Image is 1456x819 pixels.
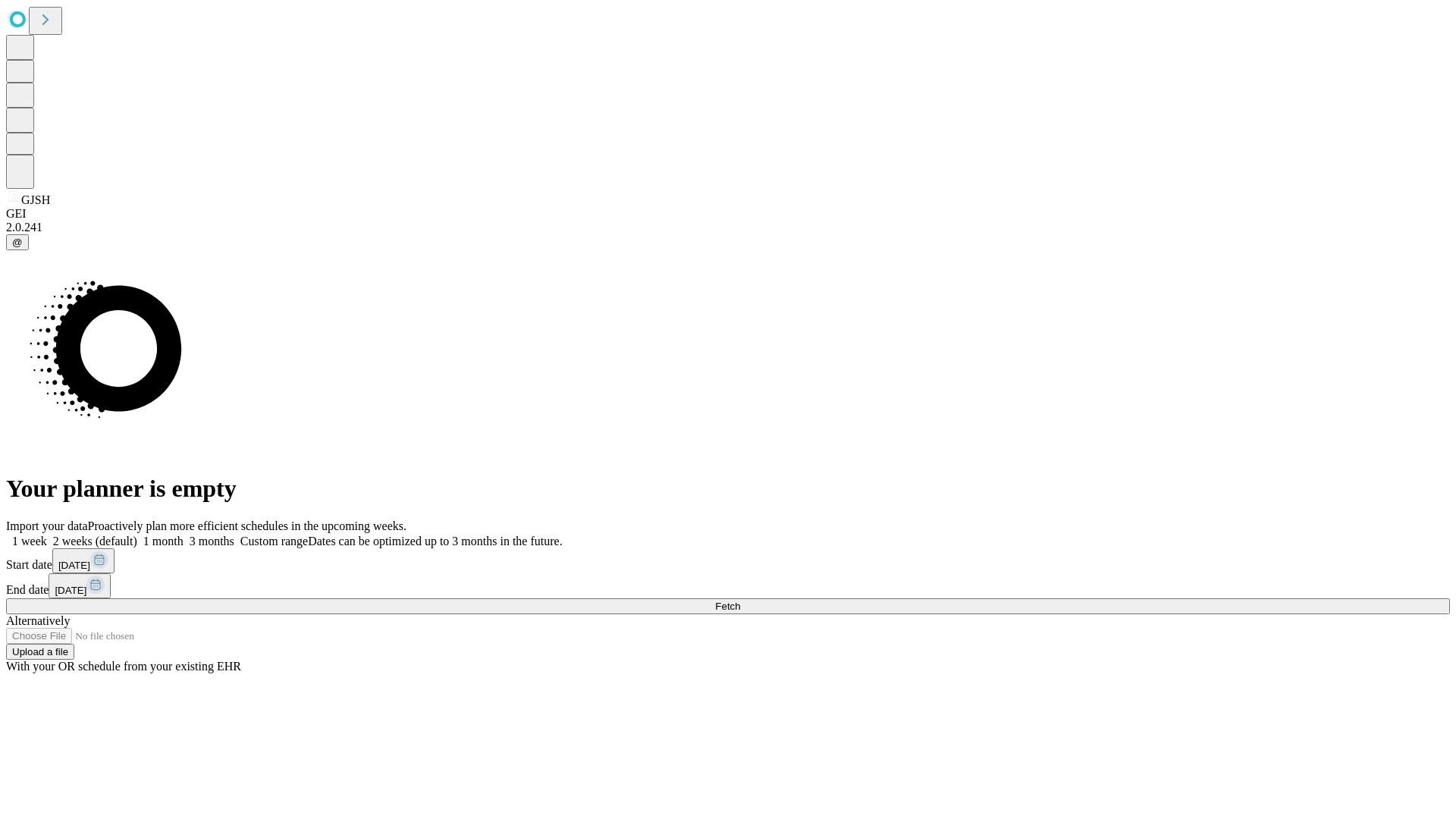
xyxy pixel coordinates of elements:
div: End date [6,573,1450,598]
div: GEI [6,207,1450,221]
button: [DATE] [49,573,111,598]
span: Alternatively [6,614,70,627]
span: [DATE] [58,560,90,571]
span: Import your data [6,519,88,532]
button: @ [6,234,29,250]
button: [DATE] [52,548,115,573]
span: Fetch [715,601,740,612]
span: Proactively plan more efficient schedules in the upcoming weeks. [88,519,406,532]
span: With your OR schedule from your existing EHR [6,660,241,673]
div: Start date [6,548,1450,573]
span: 2 weeks (default) [53,535,137,548]
h1: Your planner is empty [6,475,1450,503]
span: 1 week [12,535,47,548]
span: Dates can be optimized up to 3 months in the future. [308,535,562,548]
button: Upload a file [6,644,74,660]
div: 2.0.241 [6,221,1450,234]
span: 3 months [190,535,234,548]
button: Fetch [6,598,1450,614]
span: GJSH [21,193,50,206]
span: [DATE] [55,585,86,596]
span: @ [12,237,23,248]
span: Custom range [240,535,308,548]
span: 1 month [143,535,184,548]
